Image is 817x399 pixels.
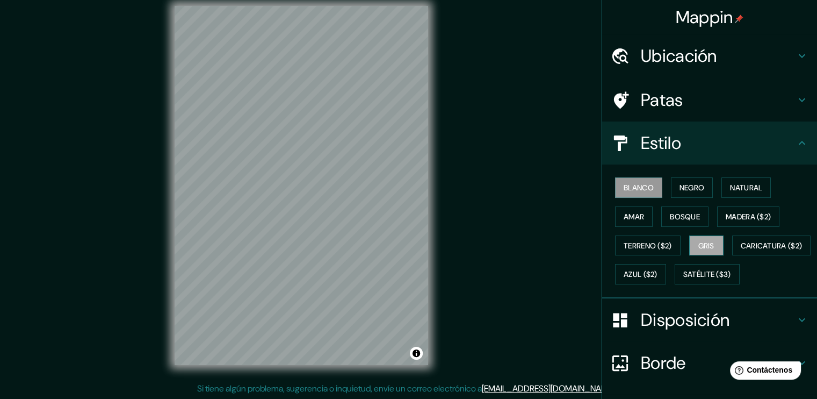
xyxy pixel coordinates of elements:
button: Negro [671,177,713,198]
font: Terreno ($2) [624,241,672,251]
div: Disposición [602,298,817,341]
font: Negro [679,183,705,193]
button: Satélite ($3) [675,264,740,284]
font: Blanco [624,183,654,193]
button: Activar o desactivar atribución [410,347,423,360]
font: Satélite ($3) [683,270,731,280]
button: Bosque [661,206,708,227]
font: Amar [624,212,644,222]
font: Gris [698,241,714,251]
div: Borde [602,341,817,384]
font: Bosque [670,212,700,222]
canvas: Mapa [175,6,428,365]
button: Azul ($2) [615,264,666,284]
img: pin-icon.png [735,15,743,23]
button: Gris [689,236,724,256]
button: Natural [721,177,771,198]
button: Amar [615,206,653,227]
button: Madera ($2) [717,206,779,227]
button: Terreno ($2) [615,236,681,256]
a: [EMAIL_ADDRESS][DOMAIN_NAME] [482,383,614,394]
font: Si tiene algún problema, sugerencia o inquietud, envíe un correo electrónico a [197,383,482,394]
button: Blanco [615,177,662,198]
font: Madera ($2) [726,212,771,222]
iframe: Lanzador de widgets de ayuda [721,357,805,387]
font: Mappin [676,6,733,28]
font: Natural [730,183,762,193]
button: Caricatura ($2) [732,236,811,256]
div: Estilo [602,122,817,165]
font: Disposición [641,309,729,331]
div: Ubicación [602,34,817,77]
font: Caricatura ($2) [741,241,802,251]
font: Estilo [641,132,681,154]
div: Patas [602,79,817,122]
font: Azul ($2) [624,270,657,280]
font: Patas [641,89,683,111]
font: Ubicación [641,45,717,67]
font: Borde [641,352,686,374]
